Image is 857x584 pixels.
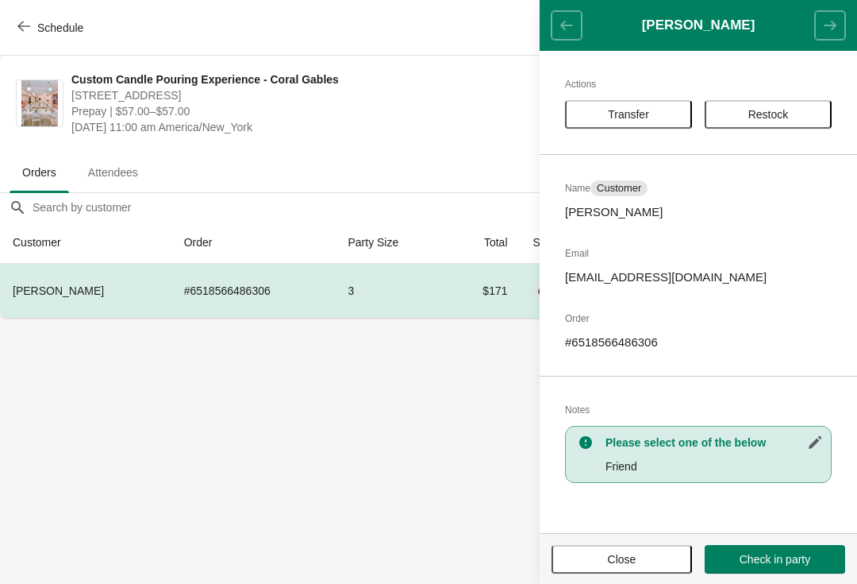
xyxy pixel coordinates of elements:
h2: Actions [565,76,832,92]
td: # 6518566486306 [171,264,336,318]
img: Custom Candle Pouring Experience - Coral Gables [21,80,59,126]
span: [STREET_ADDRESS] [71,87,551,103]
button: Close [551,545,692,574]
span: Customer [597,182,641,195]
h2: Name [565,180,832,196]
button: Check in party [705,545,845,574]
h1: [PERSON_NAME] [582,17,815,33]
span: Restock [748,108,789,121]
span: Custom Candle Pouring Experience - Coral Gables [71,72,551,87]
th: Order [171,222,336,264]
h2: Notes [565,402,832,418]
span: Orders [10,158,69,187]
th: Status [521,222,618,264]
span: [PERSON_NAME] [13,284,104,297]
h2: Order [565,311,832,327]
td: 3 [335,264,446,318]
h2: Email [565,246,832,261]
td: $171 [447,264,521,318]
span: Close [608,553,636,566]
p: [PERSON_NAME] [565,204,832,220]
span: [DATE] 11:00 am America/New_York [71,119,551,135]
h3: Please select one of the below [605,435,823,451]
span: Check in party [740,553,810,566]
button: Restock [705,100,832,129]
input: Search by customer [32,193,857,222]
span: Schedule [37,21,83,34]
span: Attendees [75,158,151,187]
p: # 6518566486306 [565,335,832,350]
span: Transfer [608,108,649,121]
p: Friend [605,458,823,474]
button: Transfer [565,100,692,129]
span: Prepay | $57.00–$57.00 [71,103,551,119]
button: Schedule [8,14,96,42]
th: Total [447,222,521,264]
th: Party Size [335,222,446,264]
p: [EMAIL_ADDRESS][DOMAIN_NAME] [565,269,832,285]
